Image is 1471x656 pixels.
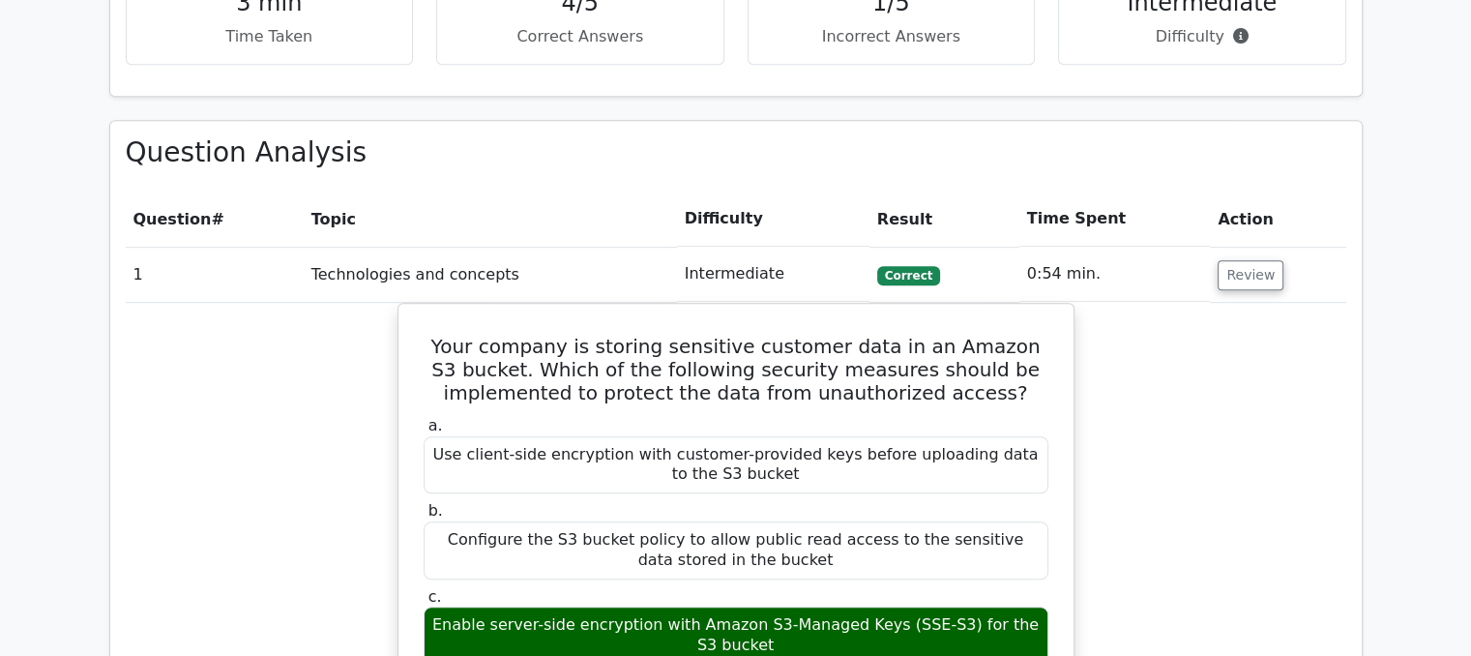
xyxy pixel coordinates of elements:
div: Use client-side encryption with customer-provided keys before uploading data to the S3 bucket [424,436,1048,494]
th: Time Spent [1019,192,1211,247]
td: 1 [126,247,304,302]
button: Review [1218,260,1283,290]
span: c. [428,587,442,606]
h5: Your company is storing sensitive customer data in an Amazon S3 bucket. Which of the following se... [422,335,1050,404]
p: Difficulty [1074,25,1330,48]
th: Action [1210,192,1345,247]
th: Topic [304,192,677,247]
div: Configure the S3 bucket policy to allow public read access to the sensitive data stored in the bu... [424,522,1048,580]
span: Question [133,210,212,228]
th: Result [869,192,1019,247]
span: b. [428,501,443,520]
td: Intermediate [677,247,869,302]
td: Technologies and concepts [304,247,677,302]
th: Difficulty [677,192,869,247]
p: Time Taken [142,25,397,48]
th: # [126,192,304,247]
h3: Question Analysis [126,136,1346,169]
td: 0:54 min. [1019,247,1211,302]
span: Correct [877,266,940,285]
span: a. [428,416,443,434]
p: Correct Answers [453,25,708,48]
p: Incorrect Answers [764,25,1019,48]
